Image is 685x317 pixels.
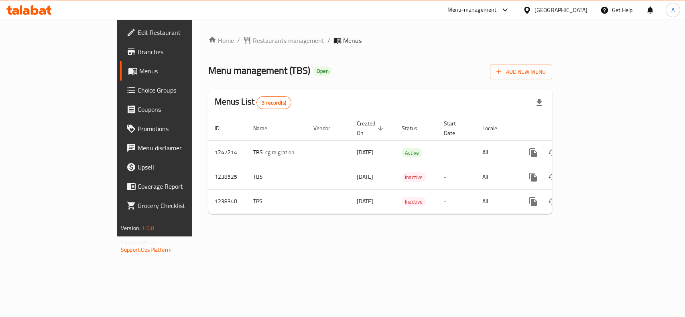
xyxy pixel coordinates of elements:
a: Edit Restaurant [120,23,231,42]
button: more [524,143,543,162]
td: TPS [247,189,307,214]
button: more [524,192,543,211]
a: Coupons [120,100,231,119]
td: All [476,165,517,189]
span: Coupons [138,105,225,114]
th: Actions [517,116,607,141]
span: Menu disclaimer [138,143,225,153]
div: Open [313,67,332,76]
span: Upsell [138,162,225,172]
li: / [327,36,330,45]
a: Upsell [120,157,231,177]
span: 1.0.0 [142,223,154,233]
button: Change Status [543,192,562,211]
td: All [476,189,517,214]
td: TBS-cg migration [247,140,307,165]
td: - [437,165,476,189]
nav: breadcrumb [208,36,552,45]
td: - [437,140,476,165]
span: Grocery Checklist [138,201,225,210]
h2: Menus List [215,96,291,109]
span: Add New Menu [496,67,546,77]
span: Edit Restaurant [138,28,225,37]
span: Promotions [138,124,225,133]
a: Menus [120,61,231,81]
span: Menus [343,36,362,45]
div: [GEOGRAPHIC_DATA] [535,6,587,14]
span: Version: [121,223,140,233]
a: Branches [120,42,231,61]
a: Choice Groups [120,81,231,100]
span: Restaurants management [253,36,324,45]
span: Inactive [402,197,426,206]
span: Menu management ( TBS ) [208,61,310,79]
span: Open [313,68,332,75]
span: Choice Groups [138,85,225,95]
span: Status [402,123,428,133]
span: [DATE] [357,196,373,206]
button: Add New Menu [490,65,552,79]
button: Change Status [543,143,562,162]
span: Coverage Report [138,182,225,191]
span: [DATE] [357,172,373,182]
td: All [476,140,517,165]
span: [DATE] [357,147,373,157]
table: enhanced table [208,116,607,214]
button: Change Status [543,168,562,187]
span: Get support on: [121,236,158,247]
div: Menu-management [447,5,497,15]
a: Coverage Report [120,177,231,196]
span: Created On [357,119,386,138]
td: TBS [247,165,307,189]
div: Total records count [256,96,291,109]
span: ID [215,123,230,133]
li: / [237,36,240,45]
span: Inactive [402,173,426,182]
span: Start Date [444,119,466,138]
span: Locale [482,123,508,133]
span: Active [402,148,422,157]
a: Promotions [120,119,231,138]
a: Menu disclaimer [120,138,231,157]
button: more [524,168,543,187]
span: 3 record(s) [257,99,291,107]
span: Vendor [313,123,341,133]
td: - [437,189,476,214]
a: Grocery Checklist [120,196,231,215]
a: Support.OpsPlatform [121,244,172,255]
span: Menus [139,66,225,76]
span: A [671,6,675,14]
span: Branches [138,47,225,57]
span: Name [253,123,278,133]
div: Export file [530,93,549,112]
a: Restaurants management [243,36,324,45]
